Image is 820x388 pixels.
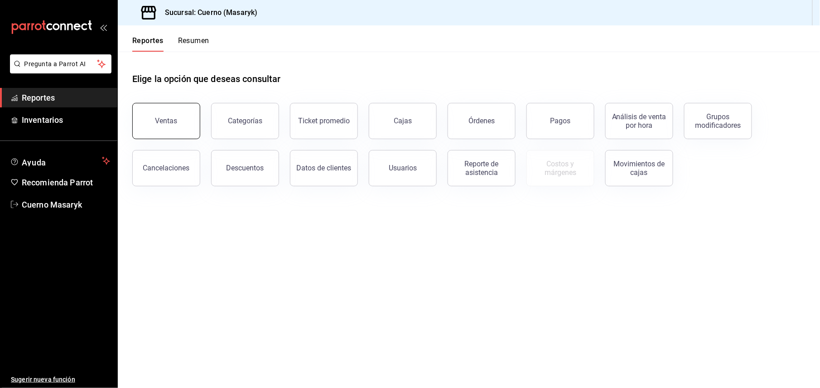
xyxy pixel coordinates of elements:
[526,150,594,186] button: Contrata inventarios para ver este reporte
[158,7,257,18] h3: Sucursal: Cuerno (Masaryk)
[394,116,412,125] div: Cajas
[6,66,111,75] a: Pregunta a Parrot AI
[448,103,516,139] button: Órdenes
[22,176,110,189] span: Recomienda Parrot
[605,103,673,139] button: Análisis de venta por hora
[290,103,358,139] button: Ticket promedio
[298,116,350,125] div: Ticket promedio
[532,160,588,177] div: Costos y márgenes
[143,164,190,172] div: Cancelaciones
[100,24,107,31] button: open_drawer_menu
[605,150,673,186] button: Movimientos de cajas
[132,72,281,86] h1: Elige la opción que deseas consultar
[369,103,437,139] button: Cajas
[389,164,417,172] div: Usuarios
[290,150,358,186] button: Datos de clientes
[10,54,111,73] button: Pregunta a Parrot AI
[22,92,110,104] span: Reportes
[228,116,262,125] div: Categorías
[22,199,110,211] span: Cuerno Masaryk
[684,103,752,139] button: Grupos modificadores
[690,112,746,130] div: Grupos modificadores
[211,150,279,186] button: Descuentos
[468,116,495,125] div: Órdenes
[132,103,200,139] button: Ventas
[132,150,200,186] button: Cancelaciones
[227,164,264,172] div: Descuentos
[448,150,516,186] button: Reporte de asistencia
[369,150,437,186] button: Usuarios
[132,36,209,52] div: navigation tabs
[22,114,110,126] span: Inventarios
[22,155,98,166] span: Ayuda
[453,160,510,177] div: Reporte de asistencia
[132,36,164,52] button: Reportes
[211,103,279,139] button: Categorías
[526,103,594,139] button: Pagos
[178,36,209,52] button: Resumen
[550,116,571,125] div: Pagos
[11,375,110,384] span: Sugerir nueva función
[297,164,352,172] div: Datos de clientes
[155,116,178,125] div: Ventas
[611,112,667,130] div: Análisis de venta por hora
[24,59,97,69] span: Pregunta a Parrot AI
[611,160,667,177] div: Movimientos de cajas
